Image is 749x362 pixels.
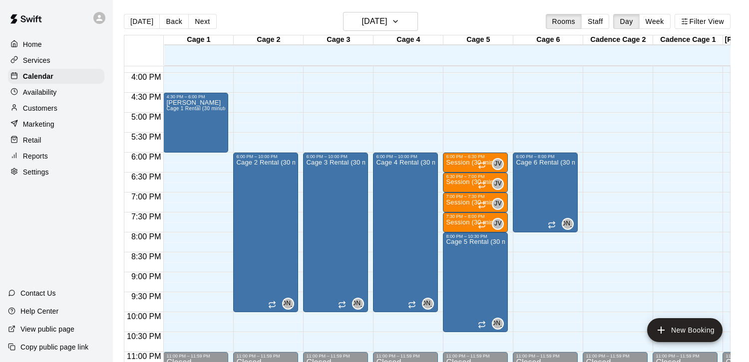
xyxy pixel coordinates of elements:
div: Cage 1 [164,35,234,45]
div: 11:00 PM – 11:59 PM [166,354,225,359]
div: Cage 6 [513,35,583,45]
div: Cage 4 [374,35,443,45]
div: 7:00 PM – 7:30 PM [446,194,505,199]
span: [PERSON_NAME] [472,319,524,329]
p: Services [23,55,50,65]
span: Jenny Van Geertry [496,198,504,210]
span: Recurring event [338,301,346,309]
div: Jimmy Abbott (HC - NLL 18u) [422,298,434,310]
span: 7:00 PM [129,192,164,201]
span: 10:00 PM [124,312,163,321]
button: [DATE] [124,14,160,29]
button: Filter View [675,14,731,29]
p: Help Center [20,306,58,316]
div: 6:00 PM – 8:00 PM: Cage 6 Rental (30 minutes) [513,153,578,232]
span: [PERSON_NAME] [333,299,384,309]
p: Settings [23,167,49,177]
span: Recurring event [478,201,486,209]
div: Cage 5 [443,35,513,45]
div: 7:00 PM – 7:30 PM: Session (30 min) [443,192,508,212]
span: Recurring event [478,221,486,229]
div: Jimmy Abbott (HC - NLL 18u) [282,298,294,310]
span: Recurring event [478,181,486,189]
button: Staff [581,14,610,29]
div: 7:30 PM – 8:00 PM: Session (30 min) [443,212,508,232]
span: Jimmy Abbott (HC - NLL 18u) [286,298,294,310]
span: [PERSON_NAME] [542,219,594,229]
div: 6:00 PM – 6:30 PM: Session (30 min) [443,153,508,173]
p: Marketing [23,119,54,129]
p: Calendar [23,71,53,81]
div: Jenny Van Geertry [492,218,504,230]
button: Day [613,14,639,29]
span: 9:30 PM [129,292,164,301]
span: 6:00 PM [129,153,164,161]
div: Jenny Van Geertry [492,198,504,210]
div: 6:30 PM – 7:00 PM [446,174,505,179]
p: Availability [23,87,57,97]
div: 11:00 PM – 11:59 PM [446,354,505,359]
span: Jenny Van Geertry [496,218,504,230]
span: Recurring event [268,301,276,309]
div: 6:00 PM – 10:00 PM [306,154,365,159]
div: 6:00 PM – 10:00 PM [376,154,435,159]
div: Jimmy Abbott (HC - NLL 18u) [492,318,504,330]
div: 11:00 PM – 11:59 PM [516,354,575,359]
div: Jimmy Abbott (HC - NLL 18u) [352,298,364,310]
span: JV [494,219,502,229]
div: 6:00 PM – 10:00 PM: Cage 2 Rental (30 minutes) [233,153,298,312]
div: Cage 3 [304,35,374,45]
span: Cage 1 Rental (30 minutes) [166,106,232,111]
span: 9:00 PM [129,272,164,281]
span: Recurring event [548,221,556,229]
div: 6:00 PM – 10:00 PM [236,154,295,159]
span: 4:00 PM [129,73,164,81]
p: Contact Us [20,288,56,298]
span: JV [494,199,502,209]
p: Reports [23,151,48,161]
button: Next [188,14,216,29]
div: 6:00 PM – 10:00 PM: Cage 4 Rental (30 minutes) [373,153,438,312]
div: 8:00 PM – 10:30 PM [446,234,505,239]
span: 5:30 PM [129,133,164,141]
div: 6:30 PM – 7:00 PM: Session (30 min) [443,173,508,192]
span: 6:30 PM [129,173,164,181]
div: 8:00 PM – 10:30 PM: Cage 5 Rental (30 minutes) [443,232,508,332]
button: add [647,318,723,342]
span: 7:30 PM [129,212,164,221]
span: 8:00 PM [129,232,164,241]
span: Jimmy Abbott (HC - NLL 18u) [496,318,504,330]
span: Jenny Van Geertry [496,158,504,170]
div: 6:00 PM – 6:30 PM [446,154,505,159]
h6: [DATE] [362,14,387,28]
div: 11:00 PM – 11:59 PM [586,354,645,359]
span: Recurring event [408,301,416,309]
span: Jimmy Abbott (HC - NLL 18u) [566,218,574,230]
div: Cadence Cage 1 [653,35,723,45]
div: 11:00 PM – 11:59 PM [376,354,435,359]
p: View public page [20,324,74,334]
span: Recurring event [478,321,486,329]
div: 6:00 PM – 8:00 PM [516,154,575,159]
p: Retail [23,135,41,145]
div: Jimmy Abbott (HC - NLL 18u) [562,218,574,230]
div: Jenny Van Geertry [492,178,504,190]
span: 8:30 PM [129,252,164,261]
div: 4:30 PM – 6:00 PM: Phillips [163,93,228,153]
span: 4:30 PM [129,93,164,101]
span: 11:00 PM [124,352,163,361]
div: Cadence Cage 2 [583,35,653,45]
button: Rooms [546,14,582,29]
span: Jimmy Abbott (HC - NLL 18u) [426,298,434,310]
span: Jenny Van Geertry [496,178,504,190]
div: 11:00 PM – 11:59 PM [656,354,715,359]
span: JV [494,179,502,189]
div: 6:00 PM – 10:00 PM: Cage 3 Rental (30 minutes) [303,153,368,312]
div: 4:30 PM – 6:00 PM [166,94,225,99]
div: Jenny Van Geertry [492,158,504,170]
div: Cage 2 [234,35,304,45]
button: Back [159,14,189,29]
span: JV [494,159,502,169]
p: Customers [23,103,57,113]
span: [PERSON_NAME] [263,299,315,309]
